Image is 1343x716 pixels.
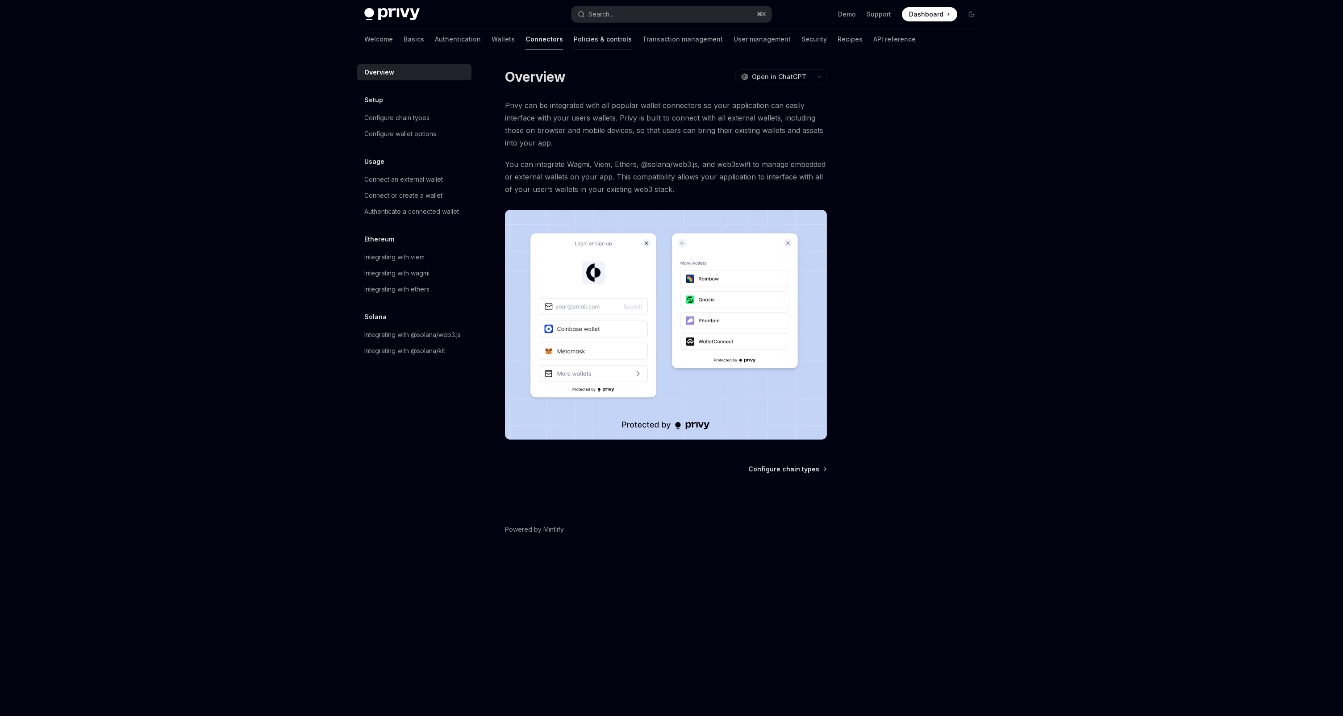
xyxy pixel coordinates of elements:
div: Integrating with @solana/kit [364,346,445,356]
h5: Setup [364,95,383,105]
a: Connect an external wallet [357,171,471,187]
h5: Usage [364,156,384,167]
div: Configure wallet options [364,129,436,139]
div: Search... [588,9,613,20]
a: Overview [357,64,471,80]
button: Search...⌘K [571,6,772,22]
a: Integrating with @solana/kit [357,343,471,359]
div: Configure chain types [364,112,430,123]
div: Integrating with viem [364,252,425,262]
div: Authenticate a connected wallet [364,206,459,217]
div: Connect or create a wallet [364,190,442,201]
a: Connect or create a wallet [357,187,471,204]
a: Powered by Mintlify [505,525,564,534]
span: You can integrate Wagmi, Viem, Ethers, @solana/web3.js, and web3swift to manage embedded or exter... [505,158,827,196]
div: Connect an external wallet [364,174,443,185]
a: Policies & controls [574,29,632,50]
span: Open in ChatGPT [752,72,806,81]
span: Configure chain types [748,465,819,474]
a: Configure chain types [748,465,826,474]
span: Privy can be integrated with all popular wallet connectors so your application can easily interfa... [505,99,827,149]
a: Wallets [492,29,515,50]
div: Overview [364,67,394,78]
span: Dashboard [909,10,943,19]
a: Welcome [364,29,393,50]
button: Toggle dark mode [964,7,979,21]
a: API reference [873,29,916,50]
a: Integrating with ethers [357,281,471,297]
a: Support [867,10,891,19]
a: Authentication [435,29,481,50]
a: Transaction management [642,29,723,50]
a: Authenticate a connected wallet [357,204,471,220]
a: Integrating with @solana/web3.js [357,327,471,343]
a: Integrating with viem [357,249,471,265]
a: Integrating with wagmi [357,265,471,281]
div: Integrating with ethers [364,284,430,295]
a: Basics [404,29,424,50]
a: Configure wallet options [357,126,471,142]
div: Integrating with @solana/web3.js [364,329,461,340]
a: Demo [838,10,856,19]
a: Recipes [838,29,863,50]
a: Dashboard [902,7,957,21]
h5: Solana [364,312,387,322]
a: Security [801,29,827,50]
a: Connectors [526,29,563,50]
a: Configure chain types [357,110,471,126]
div: Integrating with wagmi [364,268,430,279]
img: Connectors3 [505,210,827,440]
h1: Overview [505,69,565,85]
span: ⌘ K [757,11,766,18]
img: dark logo [364,8,420,21]
a: User management [734,29,791,50]
h5: Ethereum [364,234,394,245]
button: Open in ChatGPT [735,69,812,84]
